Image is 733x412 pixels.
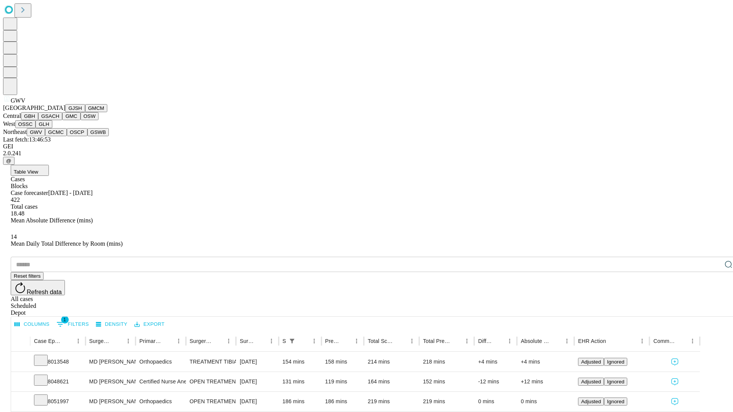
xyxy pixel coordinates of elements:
button: Sort [551,336,562,346]
span: GWV [11,97,25,104]
span: [DATE] - [DATE] [48,190,92,196]
button: Adjusted [578,358,604,366]
div: 0 mins [478,392,513,411]
div: 0 mins [521,392,570,411]
span: Ignored [607,399,624,404]
div: MD [PERSON_NAME] [89,392,132,411]
div: Scheduled In Room Duration [283,338,286,344]
button: Expand [15,356,26,369]
div: TREATMENT TIBIAL FRACTURE BY INTRAMEDULLARY IMPLANT [190,352,232,372]
div: 1 active filter [287,336,297,346]
span: Northeast [3,129,27,135]
div: OPEN TREATMENT PROXIMAL [MEDICAL_DATA] UNICONDYLAR [190,372,232,391]
div: 119 mins [325,372,360,391]
button: GWV [27,128,45,136]
button: GLH [36,120,52,128]
div: [DATE] [240,392,275,411]
button: Sort [607,336,617,346]
div: Total Scheduled Duration [368,338,395,344]
div: Total Predicted Duration [423,338,450,344]
span: Adjusted [581,379,601,385]
button: Table View [11,165,49,176]
div: Absolute Difference [521,338,550,344]
button: Menu [123,336,134,346]
span: West [3,121,15,127]
div: OPEN TREATMENT METACARPAL FRACTURE [190,392,232,411]
div: -12 mins [478,372,513,391]
div: +4 mins [478,352,513,372]
div: 8051997 [34,392,82,411]
button: Show filters [55,318,91,330]
div: 186 mins [283,392,318,411]
div: 218 mins [423,352,471,372]
div: +4 mins [521,352,570,372]
div: Predicted In Room Duration [325,338,340,344]
div: 131 mins [283,372,318,391]
span: Table View [14,169,38,175]
span: Ignored [607,359,624,365]
button: Menu [637,336,647,346]
div: MD [PERSON_NAME] [89,372,132,391]
span: Reset filters [14,273,40,279]
div: 219 mins [423,392,471,411]
span: Total cases [11,203,37,210]
button: GBH [21,112,38,120]
div: Surgery Date [240,338,255,344]
button: GSWB [87,128,109,136]
button: Sort [396,336,407,346]
div: Difference [478,338,493,344]
span: 422 [11,196,20,203]
span: [GEOGRAPHIC_DATA] [3,105,65,111]
button: Reset filters [11,272,44,280]
div: 152 mins [423,372,471,391]
button: Expand [15,375,26,389]
div: 186 mins [325,392,360,411]
div: EHR Action [578,338,606,344]
button: GSACH [38,112,62,120]
button: Sort [112,336,123,346]
button: OSW [81,112,99,120]
span: Refresh data [27,289,62,295]
div: Comments [653,338,675,344]
button: Menu [504,336,515,346]
button: GJSH [65,104,85,112]
span: Central [3,113,21,119]
button: OSSC [15,120,36,128]
span: Adjusted [581,359,601,365]
button: Sort [62,336,73,346]
span: 18.48 [11,210,24,217]
button: Menu [266,336,277,346]
button: Sort [213,336,223,346]
div: 158 mins [325,352,360,372]
button: Menu [462,336,472,346]
button: Menu [407,336,417,346]
button: Menu [73,336,84,346]
span: Mean Daily Total Difference by Room (mins) [11,240,123,247]
button: Sort [255,336,266,346]
button: GMCM [85,104,107,112]
button: Menu [562,336,572,346]
div: [DATE] [240,352,275,372]
button: Menu [223,336,234,346]
div: 154 mins [283,352,318,372]
div: 219 mins [368,392,415,411]
button: Adjusted [578,378,604,386]
button: Ignored [604,378,627,386]
span: Adjusted [581,399,601,404]
span: Last fetch: 13:46:53 [3,136,51,143]
div: Orthopaedics [139,352,182,372]
div: GEI [3,143,730,150]
button: @ [3,157,15,165]
button: Refresh data [11,280,65,295]
button: Ignored [604,398,627,406]
button: Menu [351,336,362,346]
span: @ [6,158,11,164]
div: MD [PERSON_NAME] [89,352,132,372]
span: Case forecaster [11,190,48,196]
button: Sort [163,336,173,346]
button: Ignored [604,358,627,366]
span: Ignored [607,379,624,385]
div: 8013548 [34,352,82,372]
span: Mean Absolute Difference (mins) [11,217,93,224]
button: Sort [451,336,462,346]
